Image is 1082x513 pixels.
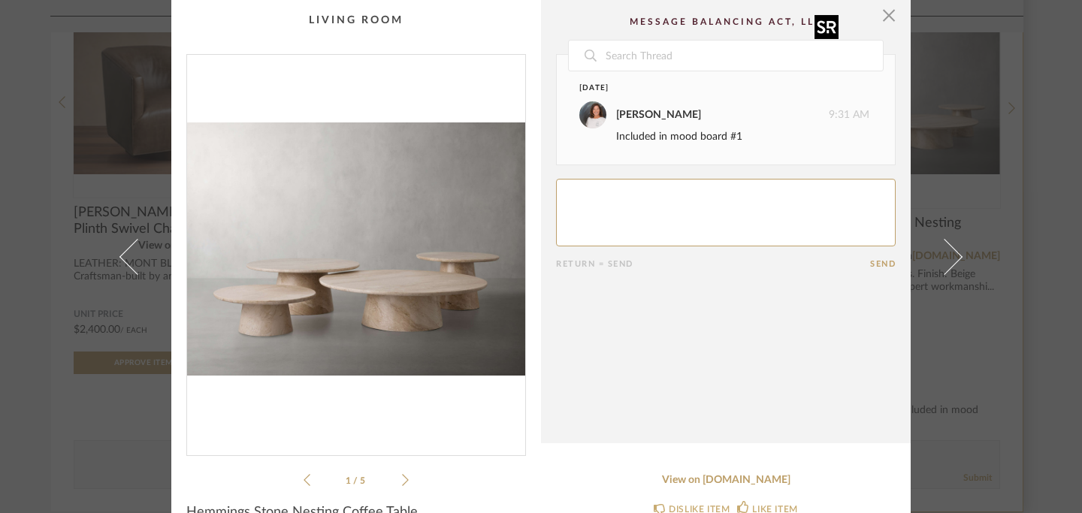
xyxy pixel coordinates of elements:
[579,101,606,128] img: PEGGY HERRMANN
[187,55,525,443] img: 90d11b2b-b2dc-47db-874b-a58000656804_1000x1000.jpg
[616,128,869,145] div: Included in mood board #1
[353,476,360,485] span: /
[616,107,701,123] div: [PERSON_NAME]
[360,476,367,485] span: 5
[579,101,869,128] div: 9:31 AM
[604,41,883,71] input: Search Thread
[556,259,870,269] div: Return = Send
[556,474,896,487] a: View on [DOMAIN_NAME]
[187,55,525,443] div: 0
[346,476,353,485] span: 1
[870,259,896,269] button: Send
[579,83,842,94] div: [DATE]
